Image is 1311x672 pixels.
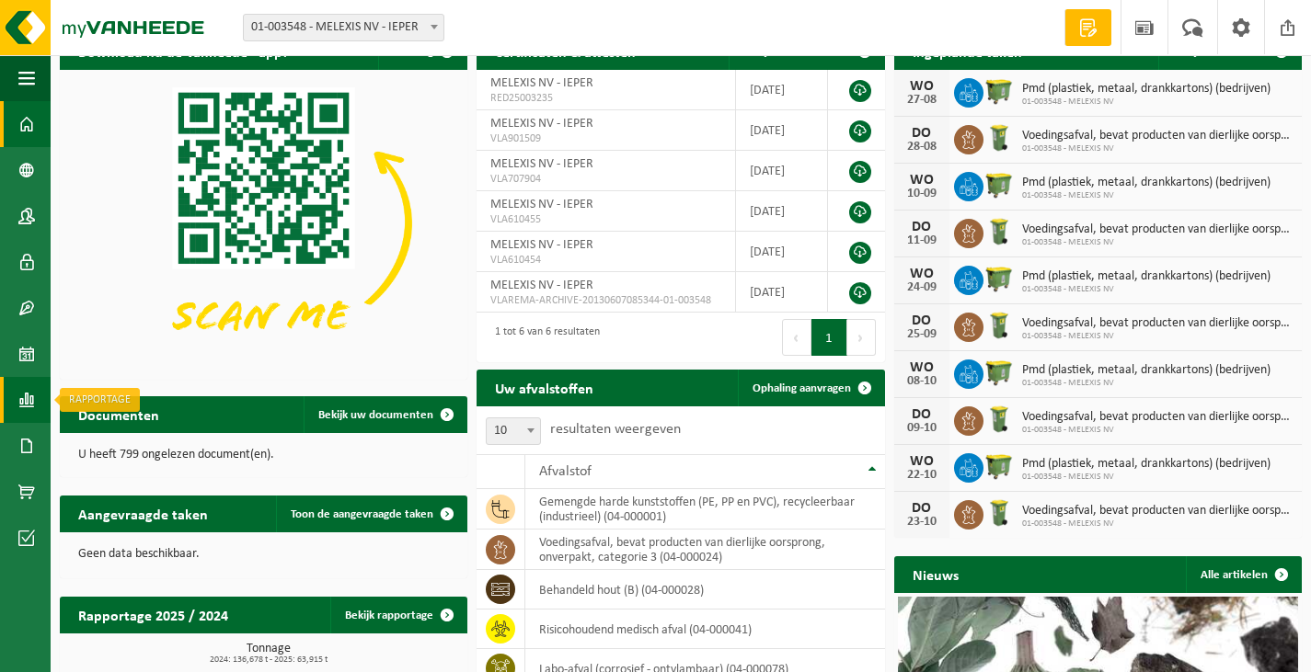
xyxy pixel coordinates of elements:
[490,198,593,211] span: MELEXIS NV - IEPER
[490,293,721,308] span: VLAREMA-ARCHIVE-20130607085344-01-003548
[490,91,721,106] span: RED25003235
[490,117,593,131] span: MELEXIS NV - IEPER
[539,464,592,479] span: Afvalstof
[490,253,721,268] span: VLA610454
[1022,269,1271,284] span: Pmd (plastiek, metaal, drankkartons) (bedrijven)
[736,232,828,272] td: [DATE]
[1022,518,1293,530] span: 01-003548 - MELEXIS NV
[894,556,977,592] h2: Nieuws
[903,188,940,200] div: 10-09
[736,110,828,151] td: [DATE]
[983,216,1015,247] img: WB-0140-HPE-GN-50
[78,449,449,461] p: U heeft 799 ongelezen document(en).
[1022,504,1293,518] span: Voedingsafval, bevat producten van dierlijke oorsprong, onverpakt, categorie 3
[60,70,467,376] img: Download de VHEPlus App
[1022,222,1293,237] span: Voedingsafval, bevat producten van dierlijke oorsprong, onverpakt, categorie 3
[490,76,593,90] span: MELEXIS NV - IEPER
[487,418,540,444] span: 10
[1022,457,1271,472] span: Pmd (plastiek, metaal, drankkartons) (bedrijven)
[69,643,467,665] h3: Tonnage
[1022,190,1271,201] span: 01-003548 - MELEXIS NV
[525,570,884,609] td: behandeld hout (B) (04-000028)
[1022,143,1293,154] span: 01-003548 - MELEXIS NV
[276,495,466,532] a: Toon de aangevraagde taken
[244,15,443,40] span: 01-003548 - MELEXIS NV - IEPER
[903,501,940,516] div: DO
[490,238,593,252] span: MELEXIS NV - IEPER
[983,404,1015,435] img: WB-0140-HPE-GN-50
[318,409,433,421] span: Bekijk uw documenten
[1022,97,1271,108] span: 01-003548 - MELEXIS NV
[486,317,600,358] div: 1 tot 6 van 6 resultaten
[1022,363,1271,378] span: Pmd (plastiek, metaal, drankkartons) (bedrijven)
[477,370,612,405] h2: Uw afvalstoffen
[1022,129,1293,143] span: Voedingsafval, bevat producten van dierlijke oorsprong, onverpakt, categorie 3
[903,313,940,328] div: DO
[490,212,721,227] span: VLA610455
[903,422,940,435] div: 09-10
[738,370,883,406] a: Ophaling aanvragen
[490,279,593,292] span: MELEXIS NV - IEPER
[736,70,828,110] td: [DATE]
[490,172,721,187] span: VLA707904
[983,450,1015,482] img: WB-1100-HPE-GN-50
[753,382,851,394] span: Ophaling aanvragen
[736,272,828,313] td: [DATE]
[903,375,940,388] div: 08-10
[903,407,940,422] div: DO
[78,548,449,561] p: Geen data beschikbaar.
[903,79,940,94] div: WO
[983,497,1015,529] img: WB-0140-HPE-GN-50
[1022,410,1293,425] span: Voedingsafval, bevat producten van dierlijke oorsprong, onverpakt, categorie 3
[1022,237,1293,248] span: 01-003548 - MELEXIS NV
[330,597,466,633] a: Bekijk rapportage
[983,263,1015,294] img: WB-1100-HPE-GN-50
[486,417,541,445] span: 10
[983,357,1015,388] img: WB-1100-HPE-GN-50
[550,422,681,437] label: resultaten weergeven
[525,489,884,530] td: gemengde harde kunststoffen (PE, PP en PVC), recycleerbaar (industrieel) (04-000001)
[490,131,721,146] span: VLA901509
[1022,284,1271,295] span: 01-003548 - MELEXIS NV
[983,75,1015,107] img: WB-1100-HPE-GN-50
[983,169,1015,200] img: WB-1100-HPE-GN-50
[903,281,940,294] div: 24-09
[1186,556,1300,593] a: Alle artikelen
[811,319,847,356] button: 1
[60,396,178,432] h2: Documenten
[1022,378,1271,389] span: 01-003548 - MELEXIS NV
[903,516,940,529] div: 23-10
[983,122,1015,154] img: WB-0140-HPE-GN-50
[903,267,940,281] div: WO
[304,396,466,433] a: Bekijk uw documenten
[69,655,467,665] span: 2024: 136,678 t - 2025: 63,915 t
[782,319,811,356] button: Previous
[1022,316,1293,331] span: Voedingsafval, bevat producten van dierlijke oorsprong, onverpakt, categorie 3
[1022,176,1271,190] span: Pmd (plastiek, metaal, drankkartons) (bedrijven)
[903,454,940,469] div: WO
[983,310,1015,341] img: WB-0140-HPE-GN-50
[60,495,226,531] h2: Aangevraagde taken
[903,234,940,247] div: 11-09
[736,191,828,232] td: [DATE]
[903,94,940,107] div: 27-08
[903,328,940,341] div: 25-09
[903,360,940,375] div: WO
[1022,331,1293,342] span: 01-003548 - MELEXIS NV
[60,597,247,632] h2: Rapportage 2025 / 2024
[490,157,593,171] span: MELEXIS NV - IEPER
[525,530,884,570] td: voedingsafval, bevat producten van dierlijke oorsprong, onverpakt, categorie 3 (04-000024)
[243,14,444,41] span: 01-003548 - MELEXIS NV - IEPER
[1022,82,1271,97] span: Pmd (plastiek, metaal, drankkartons) (bedrijven)
[847,319,876,356] button: Next
[903,469,940,482] div: 22-10
[736,151,828,191] td: [DATE]
[1022,425,1293,436] span: 01-003548 - MELEXIS NV
[291,508,433,520] span: Toon de aangevraagde taken
[903,220,940,234] div: DO
[903,126,940,141] div: DO
[525,609,884,649] td: risicohoudend medisch afval (04-000041)
[903,173,940,188] div: WO
[1022,472,1271,483] span: 01-003548 - MELEXIS NV
[903,141,940,154] div: 28-08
